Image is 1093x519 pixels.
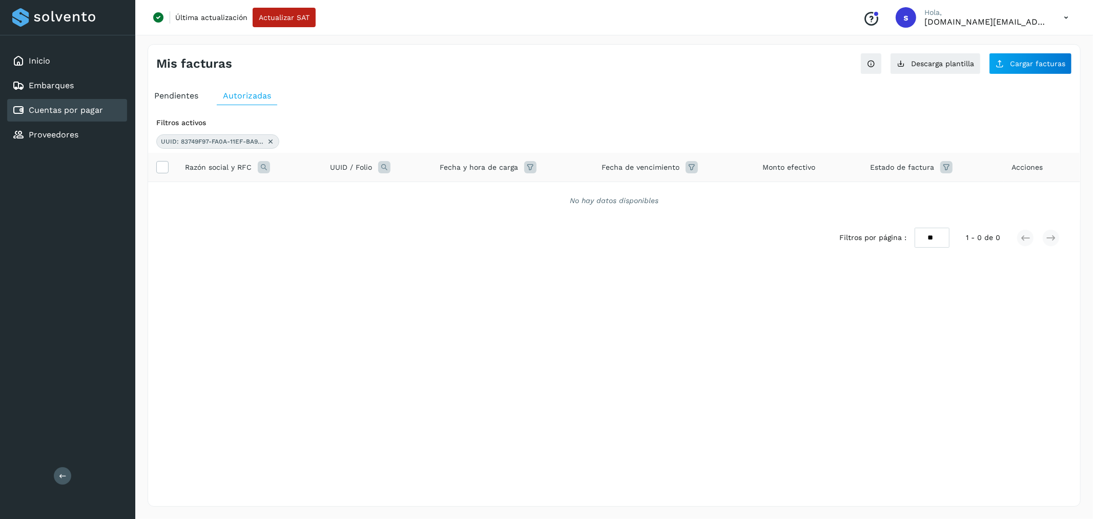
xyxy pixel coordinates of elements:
[259,14,310,21] span: Actualizar SAT
[890,53,981,74] button: Descarga plantilla
[29,130,78,139] a: Proveedores
[7,74,127,97] div: Embarques
[154,91,198,101] span: Pendientes
[185,162,252,173] span: Razón social y RFC
[29,105,103,115] a: Cuentas por pagar
[602,162,679,173] span: Fecha de vencimiento
[966,232,1000,243] span: 1 - 0 de 0
[29,56,50,66] a: Inicio
[924,17,1047,27] p: solvento.sl@segmail.co
[1010,60,1065,67] span: Cargar facturas
[253,8,316,27] button: Actualizar SAT
[839,232,906,243] span: Filtros por página :
[161,137,263,146] span: UUID: 83749F97-FA0A-11EF-BA91-00155D014009
[156,117,1072,128] div: Filtros activos
[924,8,1047,17] p: Hola,
[223,91,271,101] span: Autorizadas
[156,56,232,71] h4: Mis facturas
[989,53,1072,74] button: Cargar facturas
[7,124,127,146] div: Proveedores
[7,99,127,122] div: Cuentas por pagar
[870,162,934,173] span: Estado de factura
[156,134,279,149] div: UUID: 83749F97-FA0A-11EF-BA91-00155D014009
[762,162,815,173] span: Monto efectivo
[161,195,1067,206] div: No hay datos disponibles
[440,162,518,173] span: Fecha y hora de carga
[175,13,248,22] p: Última actualización
[911,60,974,67] span: Descarga plantilla
[330,162,372,173] span: UUID / Folio
[1012,162,1043,173] span: Acciones
[7,50,127,72] div: Inicio
[29,81,74,90] a: Embarques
